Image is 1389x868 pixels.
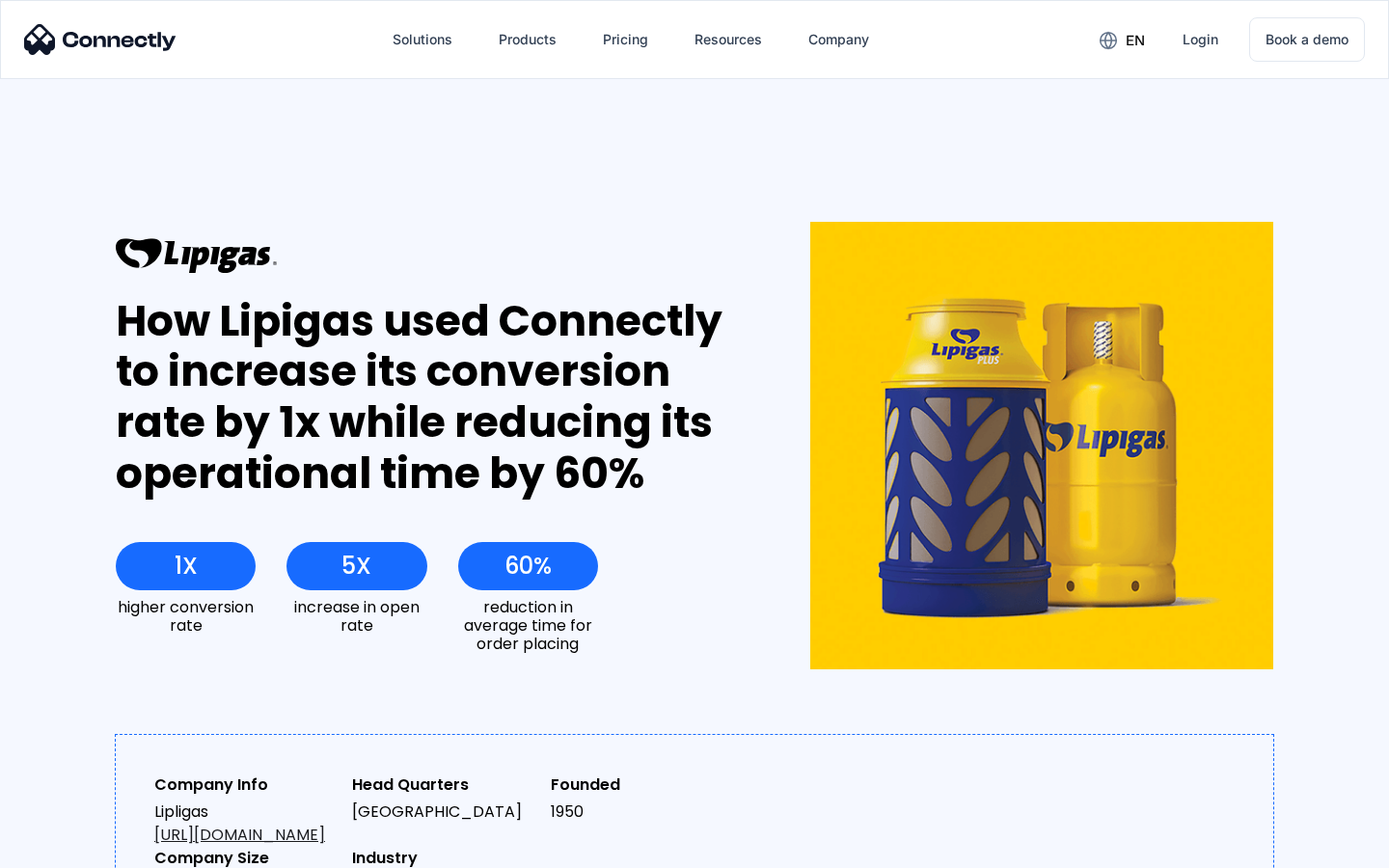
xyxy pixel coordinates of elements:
div: Solutions [393,26,452,53]
a: Book a demo [1249,17,1365,62]
a: Login [1167,16,1234,63]
div: Products [499,26,557,53]
div: higher conversion rate [116,598,256,635]
div: Login [1183,26,1218,53]
div: Lipligas [154,800,337,847]
div: Head Quarters [352,773,534,797]
div: increase in open rate [286,598,426,635]
a: Pricing [587,16,664,63]
div: 1X [175,553,198,580]
div: Company [808,26,869,53]
div: Founded [551,773,733,797]
div: en [1126,27,1145,54]
div: 5X [341,553,371,580]
img: Connectly Logo [24,24,177,55]
div: Resources [694,26,762,53]
div: 60% [504,553,552,580]
ul: Language list [39,834,116,861]
aside: Language selected: English [19,834,116,861]
div: Company Info [154,773,337,797]
div: 1950 [551,800,733,824]
div: [GEOGRAPHIC_DATA] [352,800,534,824]
div: How Lipigas used Connectly to increase its conversion rate by 1x while reducing its operational t... [116,296,740,500]
a: [URL][DOMAIN_NAME] [154,824,325,846]
div: reduction in average time for order placing [458,598,598,654]
div: Pricing [603,26,648,53]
